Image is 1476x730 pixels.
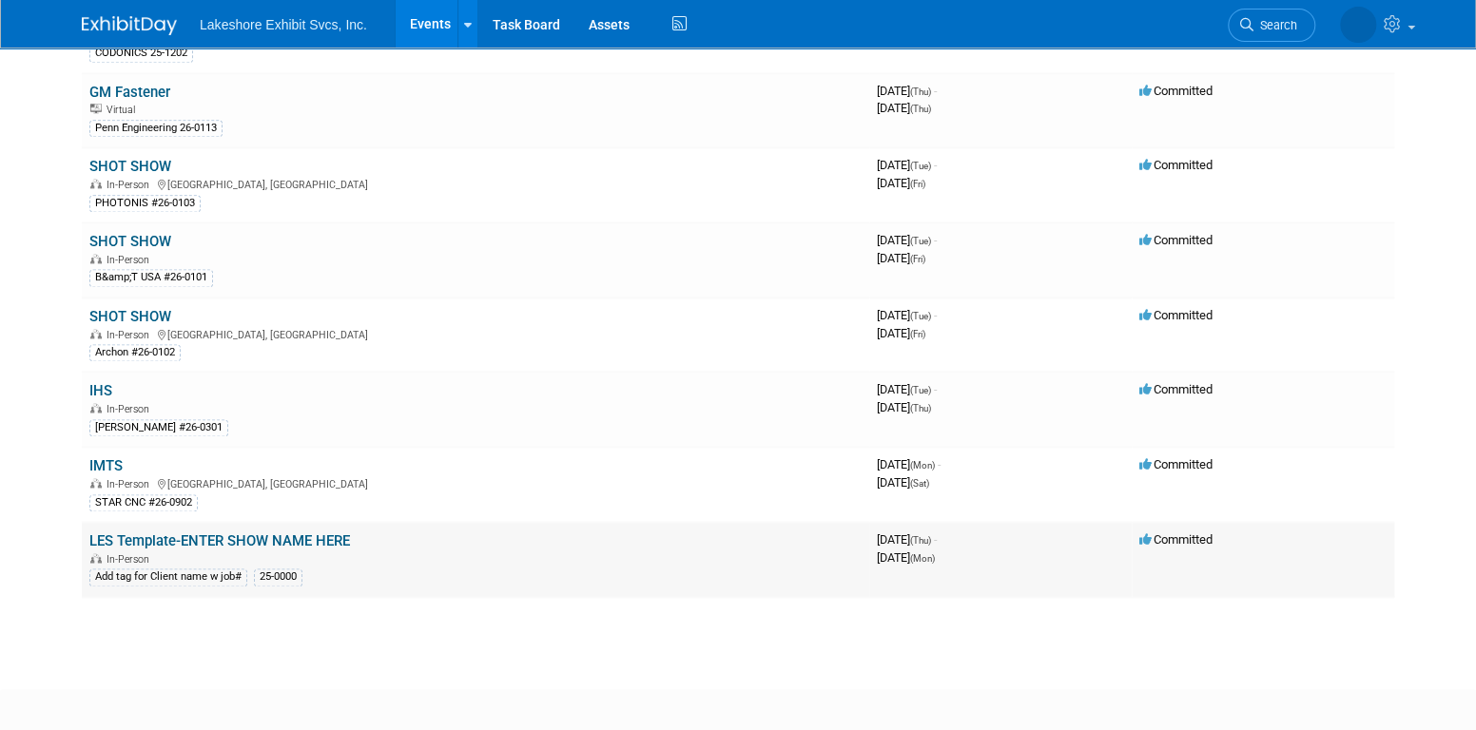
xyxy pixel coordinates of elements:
[89,84,170,101] a: GM Fastener
[89,176,862,191] div: [GEOGRAPHIC_DATA], [GEOGRAPHIC_DATA]
[200,17,367,32] span: Lakeshore Exhibit Svcs, Inc.
[89,326,862,341] div: [GEOGRAPHIC_DATA], [GEOGRAPHIC_DATA]
[90,254,102,263] img: In-Person Event
[910,254,925,264] span: (Fri)
[89,532,350,549] a: LES Template-ENTER SHOW NAME HERE
[877,400,931,414] span: [DATE]
[910,329,925,339] span: (Fri)
[877,457,941,471] span: [DATE]
[89,419,228,436] div: [PERSON_NAME] #26-0301
[107,553,155,566] span: In-Person
[877,532,937,547] span: [DATE]
[89,195,201,212] div: PHOTONIS #26-0103
[877,158,937,172] span: [DATE]
[90,403,102,413] img: In-Person Event
[877,550,935,565] span: [DATE]
[934,532,937,547] span: -
[90,478,102,488] img: In-Person Event
[254,568,302,586] div: 25-0000
[910,403,931,413] span: (Thu)
[89,344,181,361] div: Archon #26-0102
[877,101,931,115] span: [DATE]
[910,535,931,546] span: (Thu)
[107,254,155,266] span: In-Person
[877,84,937,98] span: [DATE]
[89,494,198,511] div: STAR CNC #26-0902
[934,158,937,172] span: -
[1139,84,1213,98] span: Committed
[1139,457,1213,471] span: Committed
[934,382,937,396] span: -
[877,251,925,265] span: [DATE]
[938,457,941,471] span: -
[934,308,937,322] span: -
[1139,382,1213,396] span: Committed
[90,179,102,188] img: In-Person Event
[910,86,931,97] span: (Thu)
[910,104,931,114] span: (Thu)
[877,233,937,247] span: [DATE]
[107,403,155,415] span: In-Person
[89,120,223,137] div: Penn Engineering 26-0113
[877,176,925,190] span: [DATE]
[910,161,931,171] span: (Tue)
[107,104,141,116] span: Virtual
[1139,308,1213,322] span: Committed
[1253,18,1297,32] span: Search
[1139,233,1213,247] span: Committed
[82,16,177,35] img: ExhibitDay
[910,236,931,246] span: (Tue)
[89,457,123,474] a: IMTS
[89,568,247,586] div: Add tag for Client name w job#
[90,104,102,113] img: Virtual Event
[89,475,862,490] div: [GEOGRAPHIC_DATA], [GEOGRAPHIC_DATA]
[89,382,112,399] a: IHS
[89,158,171,175] a: SHOT SHOW
[934,233,937,247] span: -
[90,329,102,338] img: In-Person Event
[1340,7,1376,43] img: MICHELLE MOYA
[107,478,155,490] span: In-Person
[89,269,213,286] div: B&amp;T USA #26-0101
[910,478,929,489] span: (Sat)
[877,326,925,340] span: [DATE]
[89,233,171,250] a: SHOT SHOW
[934,84,937,98] span: -
[1228,9,1315,42] a: Search
[107,179,155,191] span: In-Person
[1139,532,1213,547] span: Committed
[877,382,937,396] span: [DATE]
[910,460,935,471] span: (Mon)
[107,329,155,341] span: In-Person
[910,385,931,395] span: (Tue)
[89,308,171,325] a: SHOT SHOW
[89,45,193,62] div: CODONICS 25-1202
[877,475,929,490] span: [DATE]
[910,311,931,321] span: (Tue)
[877,308,937,322] span: [DATE]
[1139,158,1213,172] span: Committed
[910,553,935,564] span: (Mon)
[90,553,102,563] img: In-Person Event
[910,179,925,189] span: (Fri)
